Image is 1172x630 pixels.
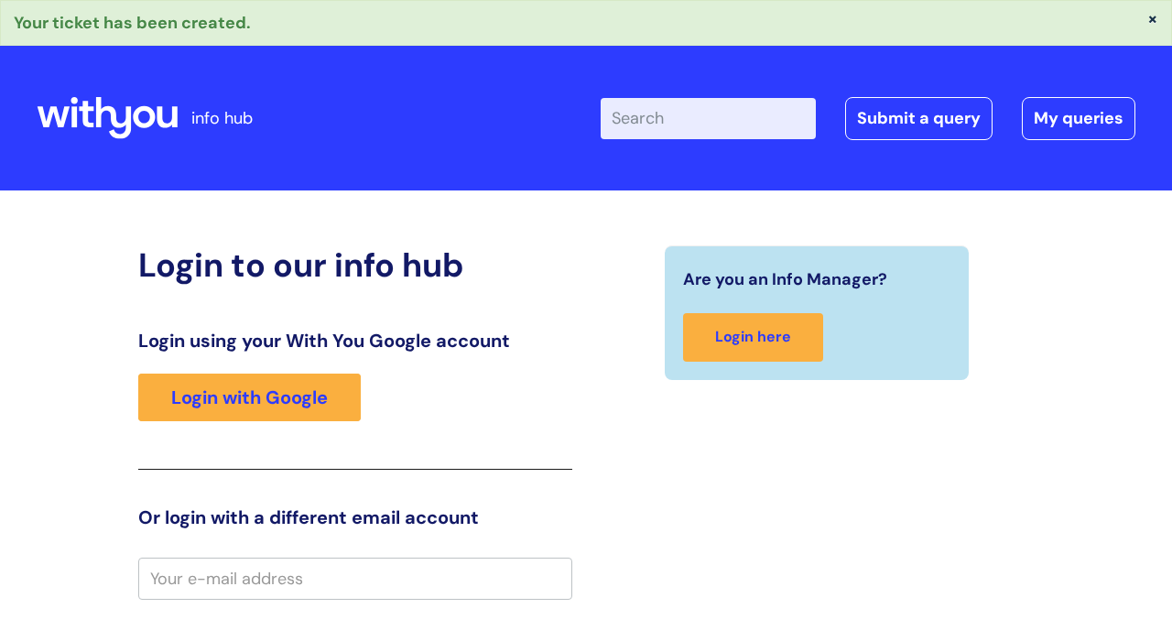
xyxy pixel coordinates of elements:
[845,97,993,139] a: Submit a query
[138,330,572,352] h3: Login using your With You Google account
[683,265,887,294] span: Are you an Info Manager?
[1147,10,1158,27] button: ×
[138,558,572,600] input: Your e-mail address
[1022,97,1135,139] a: My queries
[601,98,816,138] input: Search
[683,313,823,362] a: Login here
[138,374,361,421] a: Login with Google
[138,506,572,528] h3: Or login with a different email account
[138,245,572,285] h2: Login to our info hub
[191,103,253,133] p: info hub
